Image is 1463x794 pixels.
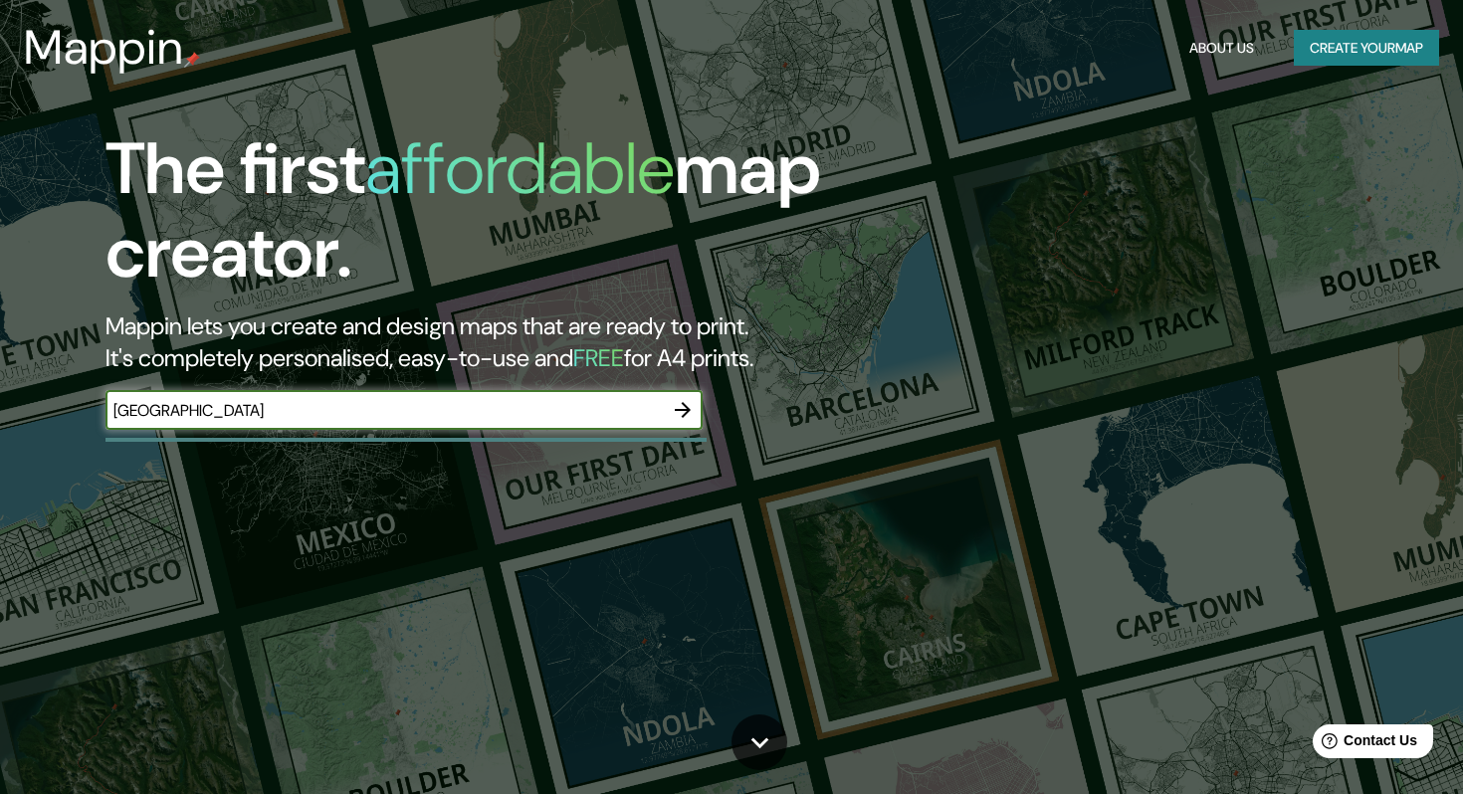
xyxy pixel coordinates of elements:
[365,122,675,215] h1: affordable
[105,399,663,422] input: Choose your favourite place
[105,310,837,374] h2: Mappin lets you create and design maps that are ready to print. It's completely personalised, eas...
[105,127,837,310] h1: The first map creator.
[573,342,624,373] h5: FREE
[1286,716,1441,772] iframe: Help widget launcher
[1294,30,1439,67] button: Create yourmap
[1181,30,1262,67] button: About Us
[24,20,184,76] h3: Mappin
[184,52,200,68] img: mappin-pin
